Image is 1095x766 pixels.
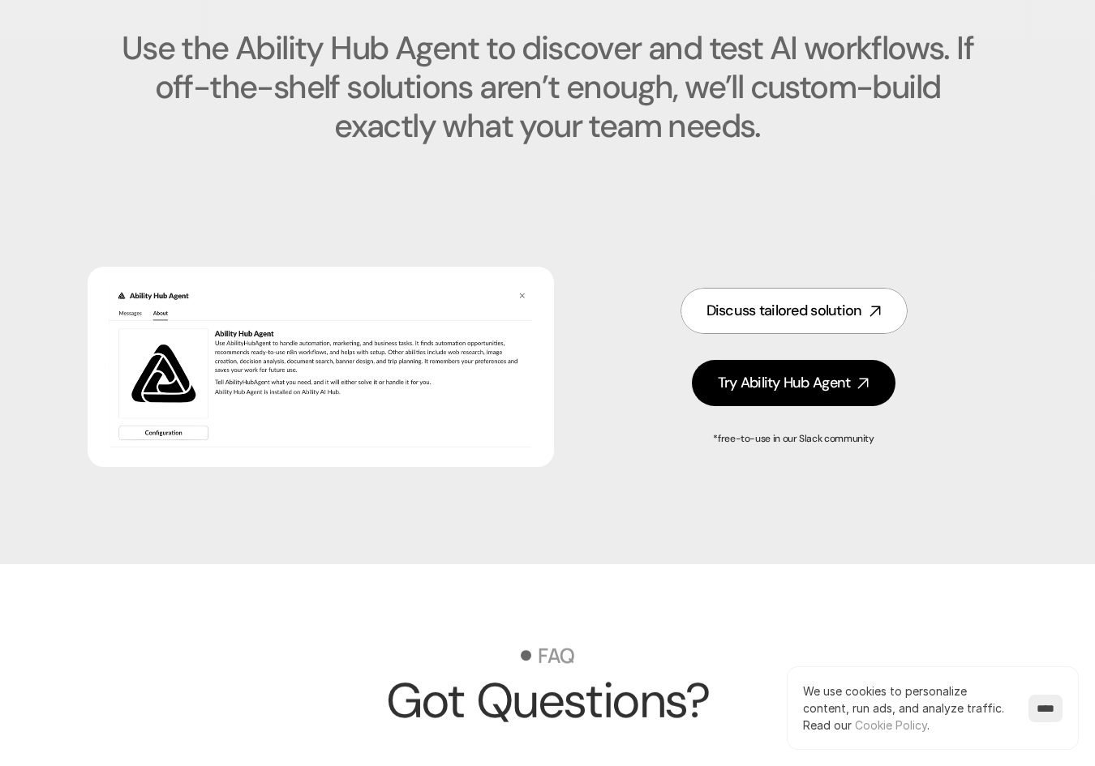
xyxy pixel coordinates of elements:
[692,360,896,406] a: Try Ability Hub Agent
[112,28,984,145] h1: Use the Ability Hub Agent to discover and test AI workflows. If off-the-shelf solutions aren’t en...
[803,683,1012,734] p: We use cookies to personalize content, run ads, and analyze traffic.
[538,645,574,665] p: FAQ
[706,301,862,321] div: Discuss tailored solution
[713,432,874,446] h3: *free-to-use in our Slack community
[803,718,930,732] span: Read our .
[718,373,851,393] div: Try Ability Hub Agent
[855,718,927,732] a: Cookie Policy
[32,677,1063,725] h2: Got Questions?
[681,288,908,334] a: Discuss tailored solution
